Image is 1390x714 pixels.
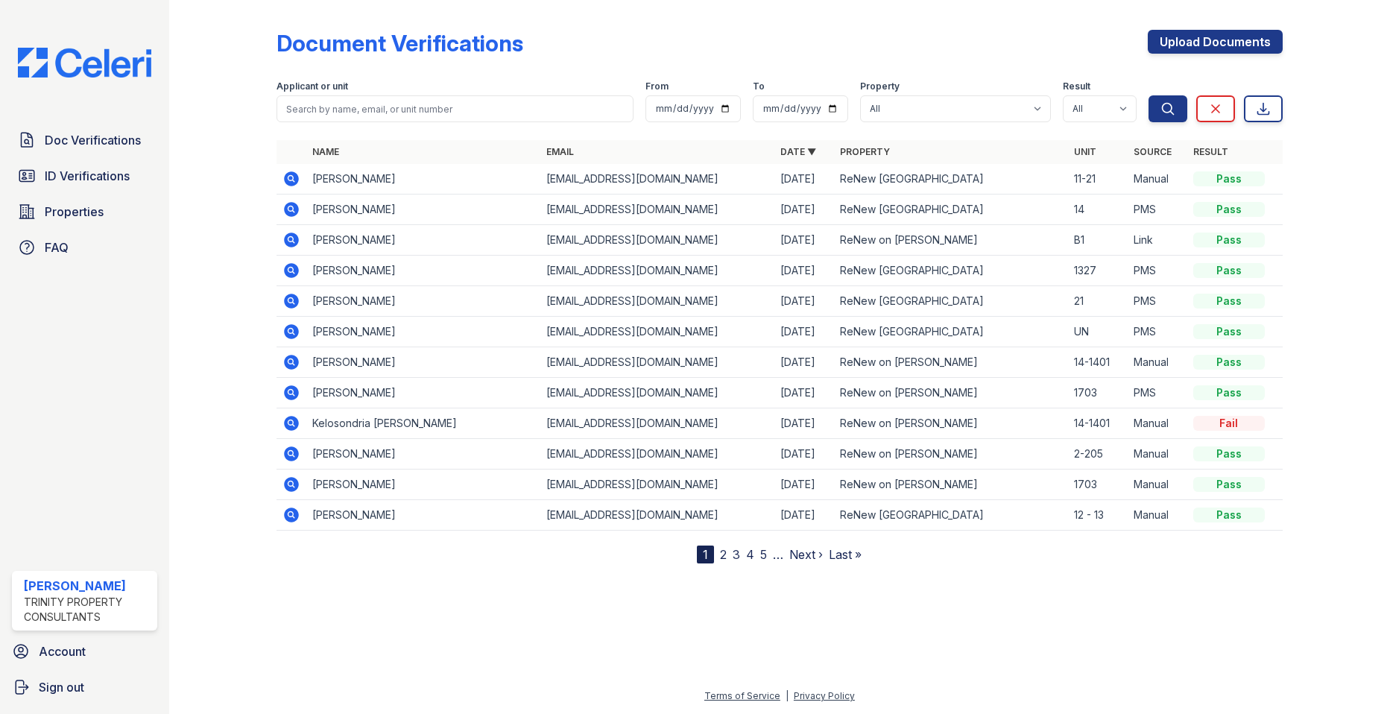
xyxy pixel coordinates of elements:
[780,146,816,157] a: Date ▼
[1128,439,1187,470] td: Manual
[1068,500,1128,531] td: 12 - 13
[1128,164,1187,195] td: Manual
[540,408,774,439] td: [EMAIL_ADDRESS][DOMAIN_NAME]
[1068,256,1128,286] td: 1327
[45,131,141,149] span: Doc Verifications
[774,347,834,378] td: [DATE]
[45,167,130,185] span: ID Verifications
[540,225,774,256] td: [EMAIL_ADDRESS][DOMAIN_NAME]
[277,95,633,122] input: Search by name, email, or unit number
[774,378,834,408] td: [DATE]
[834,164,1068,195] td: ReNew [GEOGRAPHIC_DATA]
[1193,446,1265,461] div: Pass
[1193,171,1265,186] div: Pass
[277,80,348,92] label: Applicant or unit
[774,195,834,225] td: [DATE]
[1128,256,1187,286] td: PMS
[1063,80,1090,92] label: Result
[697,546,714,563] div: 1
[1068,225,1128,256] td: B1
[794,690,855,701] a: Privacy Policy
[1148,30,1283,54] a: Upload Documents
[834,195,1068,225] td: ReNew [GEOGRAPHIC_DATA]
[6,48,163,78] img: CE_Logo_Blue-a8612792a0a2168367f1c8372b55b34899dd931a85d93a1a3d3e32e68fde9ad4.png
[306,378,540,408] td: [PERSON_NAME]
[1193,508,1265,522] div: Pass
[39,642,86,660] span: Account
[306,225,540,256] td: [PERSON_NAME]
[1193,294,1265,309] div: Pass
[1128,470,1187,500] td: Manual
[774,164,834,195] td: [DATE]
[39,678,84,696] span: Sign out
[1068,347,1128,378] td: 14-1401
[45,203,104,221] span: Properties
[789,547,823,562] a: Next ›
[834,286,1068,317] td: ReNew [GEOGRAPHIC_DATA]
[12,125,157,155] a: Doc Verifications
[306,439,540,470] td: [PERSON_NAME]
[306,408,540,439] td: Kelosondria [PERSON_NAME]
[1068,286,1128,317] td: 21
[540,195,774,225] td: [EMAIL_ADDRESS][DOMAIN_NAME]
[540,286,774,317] td: [EMAIL_ADDRESS][DOMAIN_NAME]
[774,225,834,256] td: [DATE]
[540,439,774,470] td: [EMAIL_ADDRESS][DOMAIN_NAME]
[1193,416,1265,431] div: Fail
[760,547,767,562] a: 5
[1193,385,1265,400] div: Pass
[540,347,774,378] td: [EMAIL_ADDRESS][DOMAIN_NAME]
[834,378,1068,408] td: ReNew on [PERSON_NAME]
[1068,378,1128,408] td: 1703
[834,347,1068,378] td: ReNew on [PERSON_NAME]
[12,197,157,227] a: Properties
[277,30,523,57] div: Document Verifications
[306,256,540,286] td: [PERSON_NAME]
[1193,233,1265,247] div: Pass
[306,317,540,347] td: [PERSON_NAME]
[1068,317,1128,347] td: UN
[540,500,774,531] td: [EMAIL_ADDRESS][DOMAIN_NAME]
[1128,286,1187,317] td: PMS
[24,595,151,625] div: Trinity Property Consultants
[834,256,1068,286] td: ReNew [GEOGRAPHIC_DATA]
[1128,195,1187,225] td: PMS
[1193,202,1265,217] div: Pass
[774,470,834,500] td: [DATE]
[546,146,574,157] a: Email
[1068,439,1128,470] td: 2-205
[1068,470,1128,500] td: 1703
[540,470,774,500] td: [EMAIL_ADDRESS][DOMAIN_NAME]
[1074,146,1096,157] a: Unit
[1128,225,1187,256] td: Link
[12,233,157,262] a: FAQ
[733,547,740,562] a: 3
[840,146,890,157] a: Property
[306,164,540,195] td: [PERSON_NAME]
[773,546,783,563] span: …
[540,378,774,408] td: [EMAIL_ADDRESS][DOMAIN_NAME]
[1128,408,1187,439] td: Manual
[746,547,754,562] a: 4
[24,577,151,595] div: [PERSON_NAME]
[774,439,834,470] td: [DATE]
[774,317,834,347] td: [DATE]
[312,146,339,157] a: Name
[1193,146,1228,157] a: Result
[834,408,1068,439] td: ReNew on [PERSON_NAME]
[774,286,834,317] td: [DATE]
[774,256,834,286] td: [DATE]
[1128,500,1187,531] td: Manual
[786,690,789,701] div: |
[1128,347,1187,378] td: Manual
[829,547,862,562] a: Last »
[6,636,163,666] a: Account
[306,500,540,531] td: [PERSON_NAME]
[834,439,1068,470] td: ReNew on [PERSON_NAME]
[1193,263,1265,278] div: Pass
[45,238,69,256] span: FAQ
[834,500,1068,531] td: ReNew [GEOGRAPHIC_DATA]
[540,317,774,347] td: [EMAIL_ADDRESS][DOMAIN_NAME]
[306,286,540,317] td: [PERSON_NAME]
[1068,195,1128,225] td: 14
